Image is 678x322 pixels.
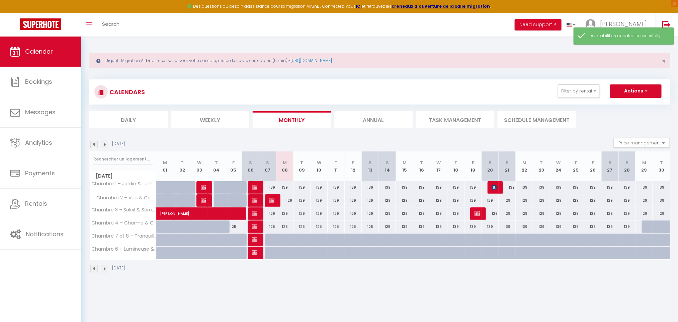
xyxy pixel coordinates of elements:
[25,47,53,56] span: Calendar
[635,151,653,181] th: 29
[447,181,464,194] div: 139
[90,171,156,181] span: [DATE]
[91,181,158,186] span: Chambre 1 – Jardin & Lumière
[567,194,584,207] div: 129
[259,207,276,220] div: 129
[584,207,601,220] div: 129
[396,181,413,194] div: 139
[379,194,396,207] div: 129
[610,84,662,98] button: Actions
[197,159,201,166] abbr: W
[201,194,206,207] span: [PERSON_NAME]
[232,159,235,166] abbr: F
[345,220,362,233] div: 125
[311,181,328,194] div: 139
[181,159,184,166] abbr: T
[163,159,167,166] abbr: M
[293,194,311,207] div: 129
[420,159,423,166] abbr: T
[533,194,550,207] div: 129
[499,181,516,194] div: 139
[396,207,413,220] div: 129
[660,159,663,166] abbr: T
[334,111,413,128] li: Annual
[430,220,447,233] div: 139
[290,58,332,63] a: [URL][DOMAIN_NAME]
[662,57,666,65] span: ×
[447,220,464,233] div: 139
[464,151,482,181] th: 19
[112,141,125,147] p: [DATE]
[311,207,328,220] div: 129
[102,20,119,27] span: Search
[482,151,499,181] th: 20
[201,181,206,194] span: [PERSON_NAME]
[174,151,191,181] th: 02
[550,207,567,220] div: 129
[362,151,379,181] th: 13
[635,207,653,220] div: 129
[362,181,379,194] div: 139
[276,151,293,181] th: 08
[356,3,362,9] a: ICI
[252,233,258,246] span: [PERSON_NAME]
[584,194,601,207] div: 129
[635,194,653,207] div: 129
[328,181,345,194] div: 139
[396,194,413,207] div: 129
[345,181,362,194] div: 139
[25,138,52,147] span: Analytics
[345,151,362,181] th: 12
[550,220,567,233] div: 139
[392,3,490,9] a: créneaux d'ouverture de la salle migration
[601,151,618,181] th: 27
[454,159,457,166] abbr: T
[618,220,635,233] div: 139
[475,207,480,220] span: [PERSON_NAME]
[259,220,276,233] div: 125
[276,220,293,233] div: 125
[642,159,646,166] abbr: M
[269,194,275,207] span: test test
[311,220,328,233] div: 125
[516,194,533,207] div: 129
[550,194,567,207] div: 129
[533,151,550,181] th: 23
[160,204,237,216] span: [PERSON_NAME]
[591,33,667,39] div: Availabilities updated successfully
[362,207,379,220] div: 129
[472,159,474,166] abbr: F
[586,19,596,29] img: ...
[516,151,533,181] th: 22
[25,169,55,177] span: Payments
[550,181,567,194] div: 139
[413,220,430,233] div: 139
[522,159,526,166] abbr: M
[396,151,413,181] th: 15
[557,159,561,166] abbr: W
[283,159,287,166] abbr: M
[252,220,258,233] span: [PERSON_NAME]
[464,194,482,207] div: 129
[533,207,550,220] div: 129
[352,159,354,166] abbr: F
[91,207,158,212] span: Chambre 3 – Soleil & Sérénité
[225,151,242,181] th: 05
[157,151,174,181] th: 01
[516,220,533,233] div: 139
[635,181,653,194] div: 139
[430,194,447,207] div: 129
[379,181,396,194] div: 139
[328,207,345,220] div: 129
[516,181,533,194] div: 139
[464,181,482,194] div: 139
[413,151,430,181] th: 16
[618,181,635,194] div: 139
[249,159,252,166] abbr: S
[91,220,158,226] span: Chambre 4 – Charme & Calme
[499,220,516,233] div: 139
[653,194,670,207] div: 139
[335,159,338,166] abbr: T
[293,207,311,220] div: 129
